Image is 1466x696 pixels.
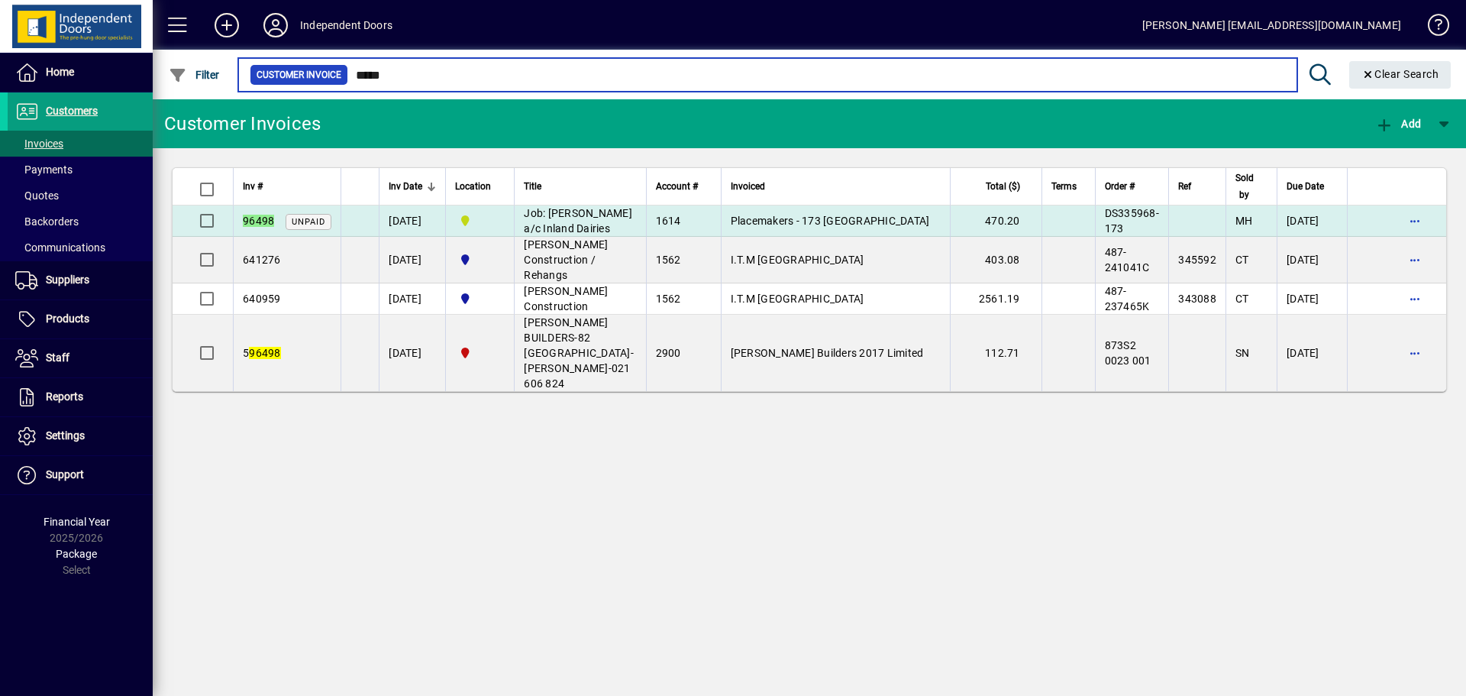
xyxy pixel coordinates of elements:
[1277,237,1347,283] td: [DATE]
[8,53,153,92] a: Home
[656,293,681,305] span: 1562
[46,390,83,403] span: Reports
[46,429,85,442] span: Settings
[1178,254,1216,266] span: 345592
[1051,178,1077,195] span: Terms
[15,163,73,176] span: Payments
[524,285,608,312] span: [PERSON_NAME] Construction
[1105,178,1160,195] div: Order #
[950,283,1041,315] td: 2561.19
[389,178,422,195] span: Inv Date
[8,300,153,338] a: Products
[1105,207,1159,235] span: DS335968-173
[1105,246,1150,274] span: 487-241041C
[249,347,280,359] em: 96498
[455,345,505,361] span: Christchurch
[1235,170,1254,203] span: Sold by
[731,178,941,195] div: Invoiced
[524,178,636,195] div: Title
[169,69,220,81] span: Filter
[731,347,924,359] span: [PERSON_NAME] Builders 2017 Limited
[1105,178,1135,195] span: Order #
[8,157,153,183] a: Payments
[950,237,1041,283] td: 403.08
[656,178,698,195] span: Account #
[243,254,281,266] span: 641276
[243,347,281,359] span: 5
[15,241,105,254] span: Communications
[389,178,436,195] div: Inv Date
[8,261,153,299] a: Suppliers
[524,178,541,195] span: Title
[1403,341,1427,365] button: More options
[202,11,251,39] button: Add
[455,178,505,195] div: Location
[1416,3,1447,53] a: Knowledge Base
[656,254,681,266] span: 1562
[165,61,224,89] button: Filter
[1403,209,1427,233] button: More options
[46,312,89,325] span: Products
[656,215,681,227] span: 1614
[1349,61,1451,89] button: Clear
[8,209,153,235] a: Backorders
[1277,283,1347,315] td: [DATE]
[1142,13,1401,37] div: [PERSON_NAME] [EMAIL_ADDRESS][DOMAIN_NAME]
[731,215,930,227] span: Placemakers - 173 [GEOGRAPHIC_DATA]
[524,238,608,281] span: [PERSON_NAME] Construction / Rehangs
[8,235,153,261] a: Communications
[455,290,505,307] span: Cromwell Central Otago
[15,215,79,228] span: Backorders
[950,206,1041,237] td: 470.20
[292,217,325,227] span: Unpaid
[731,293,864,305] span: I.T.M [GEOGRAPHIC_DATA]
[1277,206,1347,237] td: [DATE]
[1178,178,1216,195] div: Ref
[243,178,331,195] div: Inv #
[15,189,59,202] span: Quotes
[1105,339,1151,367] span: 873S2 0023 001
[379,315,445,391] td: [DATE]
[731,178,765,195] span: Invoiced
[164,112,321,136] div: Customer Invoices
[251,11,300,39] button: Profile
[1178,178,1191,195] span: Ref
[8,417,153,455] a: Settings
[524,207,632,235] span: Job: [PERSON_NAME] a/c Inland Dairies
[8,378,153,416] a: Reports
[1361,68,1439,80] span: Clear Search
[1235,347,1250,359] span: SN
[379,237,445,283] td: [DATE]
[960,178,1034,195] div: Total ($)
[1287,178,1324,195] span: Due Date
[243,215,274,227] em: 96498
[1235,254,1249,266] span: CT
[1235,293,1249,305] span: CT
[46,66,74,78] span: Home
[379,283,445,315] td: [DATE]
[8,183,153,209] a: Quotes
[8,456,153,494] a: Support
[455,178,491,195] span: Location
[1403,248,1427,272] button: More options
[455,212,505,229] span: Timaru
[1403,286,1427,311] button: More options
[1371,110,1425,138] button: Add
[455,251,505,268] span: Cromwell Central Otago
[379,206,445,237] td: [DATE]
[257,67,341,83] span: Customer Invoice
[46,468,84,481] span: Support
[1375,118,1421,130] span: Add
[1287,178,1338,195] div: Due Date
[44,516,110,528] span: Financial Year
[46,274,89,286] span: Suppliers
[656,347,681,359] span: 2900
[986,178,1020,195] span: Total ($)
[656,178,712,195] div: Account #
[524,316,634,390] span: [PERSON_NAME] BUILDERS-82 [GEOGRAPHIC_DATA]-[PERSON_NAME]-021 606 824
[8,339,153,377] a: Staff
[731,254,864,266] span: I.T.M [GEOGRAPHIC_DATA]
[56,548,97,560] span: Package
[243,293,281,305] span: 640959
[1235,215,1253,227] span: MH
